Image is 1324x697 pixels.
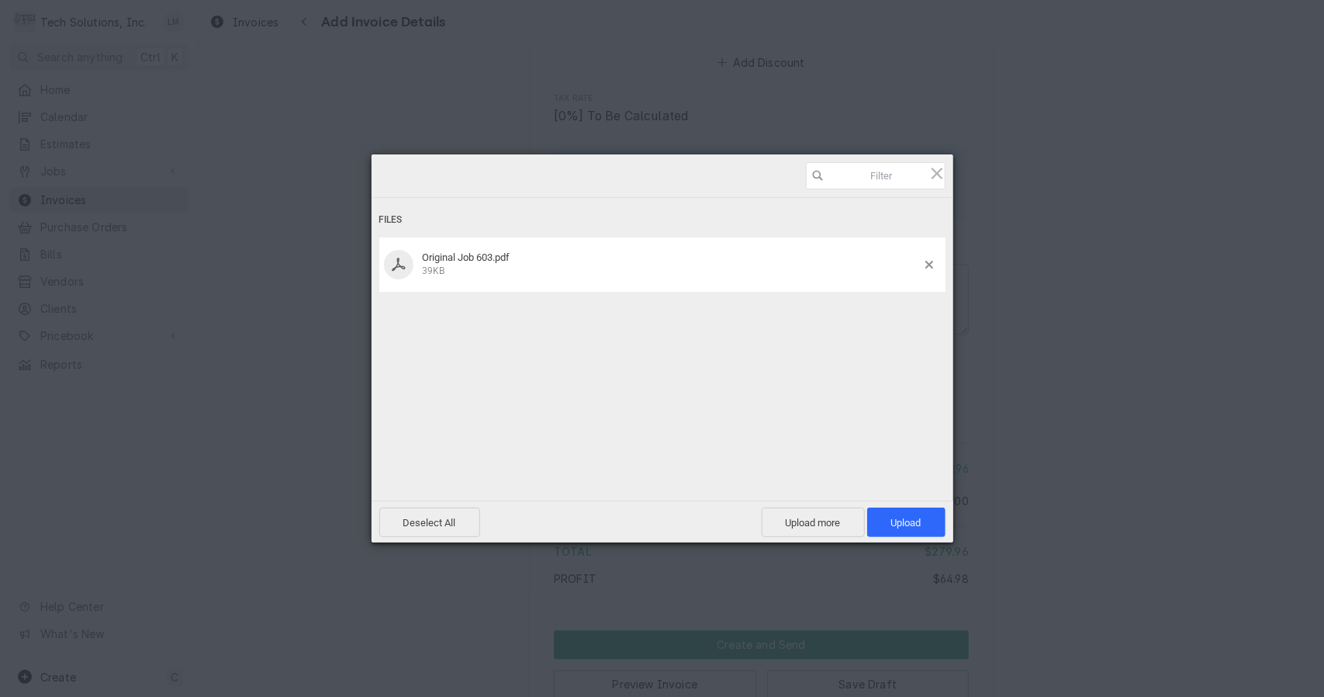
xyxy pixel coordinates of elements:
[806,162,945,189] input: Filter
[928,165,945,182] span: Click here or hit ESC to close picker
[423,251,510,263] span: Original Job 603.pdf
[423,265,445,276] span: 39KB
[379,508,480,537] span: Deselect All
[867,508,945,537] span: Upload
[418,251,925,277] div: Original Job 603.pdf
[379,206,945,234] div: Files
[891,517,921,529] span: Upload
[762,508,865,537] span: Upload more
